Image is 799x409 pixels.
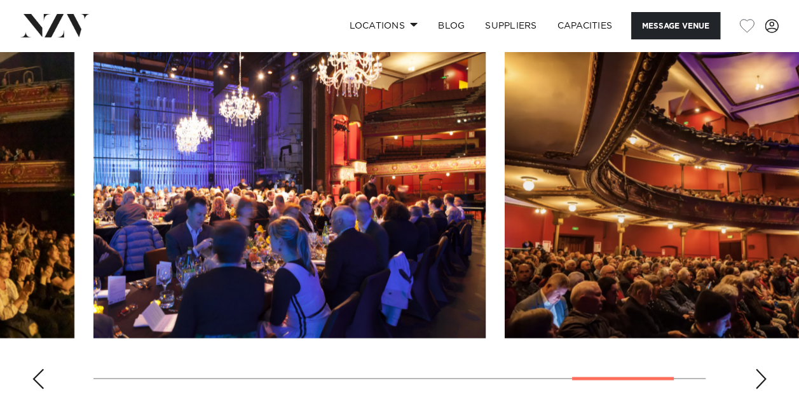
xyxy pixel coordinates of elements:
[93,50,486,338] swiper-slide: 8 / 9
[428,12,475,39] a: BLOG
[20,14,90,37] img: nzv-logo.png
[547,12,623,39] a: Capacities
[339,12,428,39] a: Locations
[631,12,720,39] button: Message Venue
[475,12,547,39] a: SUPPLIERS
